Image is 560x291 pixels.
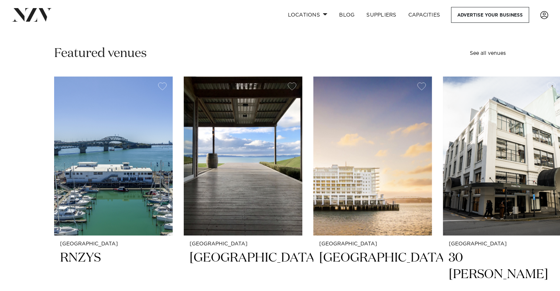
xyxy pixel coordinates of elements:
a: Advertise your business [451,7,529,23]
img: nzv-logo.png [12,8,52,21]
small: [GEOGRAPHIC_DATA] [319,241,426,247]
h2: Featured venues [54,45,147,62]
a: Capacities [402,7,446,23]
a: See all venues [470,51,506,56]
a: Locations [282,7,333,23]
a: BLOG [333,7,360,23]
small: [GEOGRAPHIC_DATA] [449,241,556,247]
small: [GEOGRAPHIC_DATA] [190,241,296,247]
small: [GEOGRAPHIC_DATA] [60,241,167,247]
a: SUPPLIERS [360,7,402,23]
